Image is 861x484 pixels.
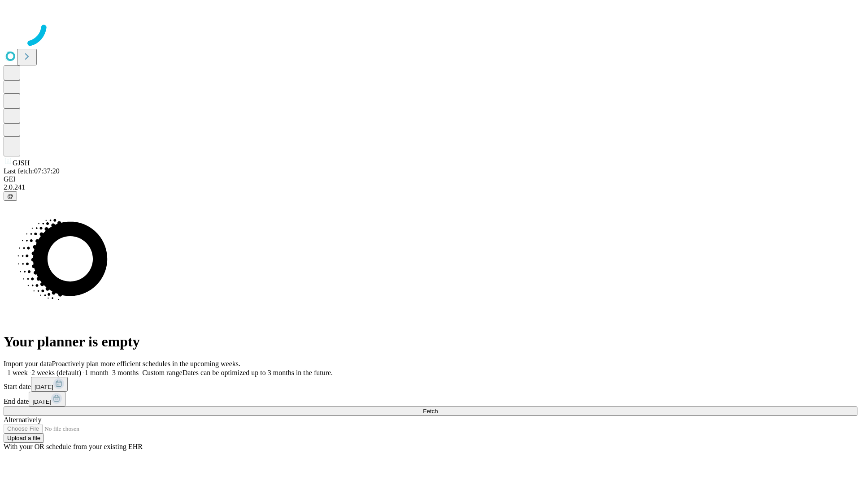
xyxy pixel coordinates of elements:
[142,369,182,376] span: Custom range
[4,416,41,423] span: Alternatively
[32,398,51,405] span: [DATE]
[4,433,44,443] button: Upload a file
[4,333,857,350] h1: Your planner is empty
[4,360,52,367] span: Import your data
[29,392,65,406] button: [DATE]
[52,360,240,367] span: Proactively plan more efficient schedules in the upcoming weeks.
[4,175,857,183] div: GEI
[4,183,857,191] div: 2.0.241
[423,408,438,415] span: Fetch
[4,191,17,201] button: @
[4,443,143,450] span: With your OR schedule from your existing EHR
[31,369,81,376] span: 2 weeks (default)
[31,377,68,392] button: [DATE]
[4,406,857,416] button: Fetch
[4,167,60,175] span: Last fetch: 07:37:20
[112,369,139,376] span: 3 months
[7,193,13,199] span: @
[85,369,109,376] span: 1 month
[4,377,857,392] div: Start date
[4,392,857,406] div: End date
[13,159,30,167] span: GJSH
[183,369,333,376] span: Dates can be optimized up to 3 months in the future.
[35,384,53,390] span: [DATE]
[7,369,28,376] span: 1 week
